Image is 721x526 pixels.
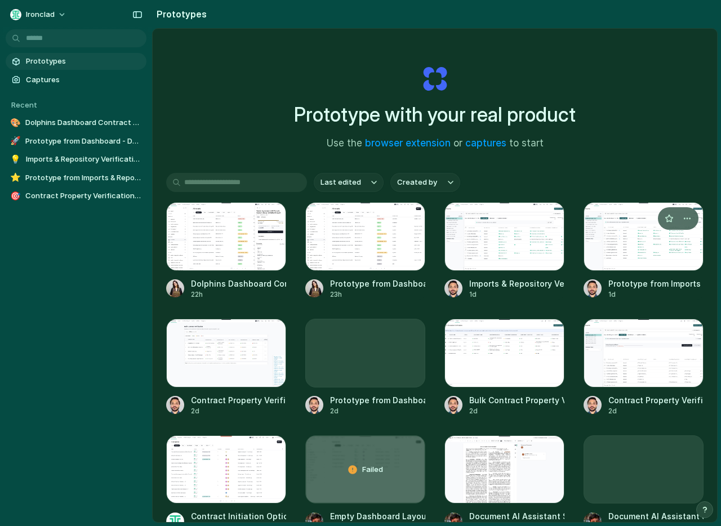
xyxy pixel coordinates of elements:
span: Prototype from Dashboard - Dolphins [25,136,142,147]
div: Prototype from Imports & Repository [608,278,704,289]
span: Prototype from Imports & Repository [25,172,142,184]
h1: Prototype with your real product [294,100,576,130]
button: Ironclad [6,6,72,24]
div: 🎯 [10,190,21,202]
h2: Prototypes [152,7,207,21]
span: Prototypes [26,56,142,67]
a: ⭐Prototype from Imports & Repository [6,170,146,186]
span: Dolphins Dashboard Contract Actions [25,117,142,128]
a: 💡Imports & Repository Verification [6,151,146,168]
div: Prototype from Dashboard [330,394,425,406]
div: Contract Initiation Options Dashboard [191,510,286,522]
div: Document AI Assistant Sidebar [469,510,564,522]
a: Bulk Contract Property VerificationBulk Contract Property Verification2d [444,319,564,416]
div: 2d [608,406,704,416]
a: Dolphins Dashboard Contract ActionsDolphins Dashboard Contract Actions22h [166,202,286,300]
div: ⭐ [10,172,21,184]
span: Last edited [321,177,361,188]
span: Ironclad [26,9,55,20]
div: Bulk Contract Property Verification [469,394,564,406]
a: 🎨Dolphins Dashboard Contract Actions [6,114,146,131]
div: 💡 [10,154,21,165]
div: 22h [191,289,286,300]
a: browser extension [365,137,451,149]
div: Document AI Assistant Sidebar [608,510,704,522]
div: 2d [191,406,286,416]
a: Captures [6,72,146,88]
div: Dolphins Dashboard Contract Actions [191,278,286,289]
a: 🎯Contract Property Verification Dashboard [6,188,146,204]
div: Imports & Repository Verification [469,278,564,289]
div: 2d [330,406,425,416]
div: Prototype from Dashboard - Dolphins [330,278,425,289]
span: Failed [362,464,383,475]
a: Imports & Repository VerificationImports & Repository Verification1d [444,202,564,300]
button: Created by [390,173,460,192]
a: Prototypes [6,53,146,70]
span: Created by [397,177,437,188]
span: Use the or to start [327,136,544,151]
a: Prototype from Dashboard2d [305,319,425,416]
span: Contract Property Verification Dashboard [25,190,142,202]
div: 23h [330,289,425,300]
div: 2d [469,406,564,416]
a: Prototype from Imports & RepositoryPrototype from Imports & Repository1d [584,202,704,300]
div: Contract Property Verification Interface [608,394,704,406]
button: Last edited [314,173,384,192]
span: Captures [26,74,142,86]
div: Empty Dashboard Layout [330,510,425,522]
a: Contract Property Verification InterfaceContract Property Verification Interface2d [584,319,704,416]
div: 1d [469,289,564,300]
div: 🎨 [10,117,21,128]
div: 1d [608,289,704,300]
a: captures [465,137,506,149]
span: Imports & Repository Verification [26,154,142,165]
span: Recent [11,100,37,109]
a: Contract Property Verification DashboardContract Property Verification Dashboard2d [166,319,286,416]
a: Prototype from Dashboard - DolphinsPrototype from Dashboard - Dolphins23h [305,202,425,300]
div: Contract Property Verification Dashboard [191,394,286,406]
div: 🚀 [10,136,21,147]
a: 🚀Prototype from Dashboard - Dolphins [6,133,146,150]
